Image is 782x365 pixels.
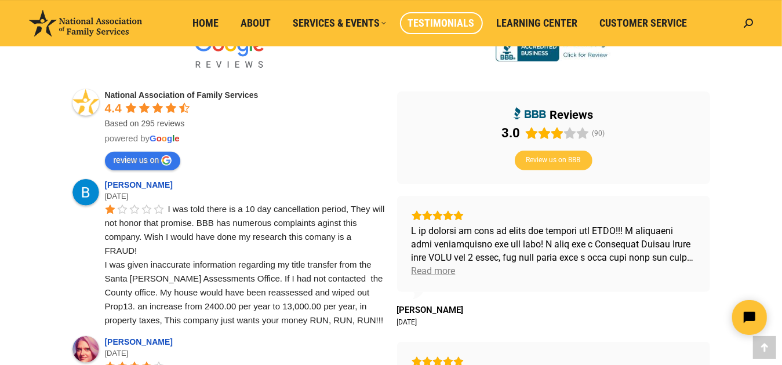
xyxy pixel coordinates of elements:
[241,17,271,30] span: About
[105,191,385,202] div: [DATE]
[577,290,777,345] iframe: Tidio Chat
[515,151,592,170] button: Review us on BBB
[162,133,167,143] span: o
[592,12,696,34] a: Customer Service
[105,101,122,115] span: 4.4
[502,125,589,141] div: Rating: 3.0 out of 5
[233,12,279,34] a: About
[105,337,176,346] a: [PERSON_NAME]
[412,210,696,221] div: Rating: 5.0 out of 5
[174,133,179,143] span: e
[502,125,521,141] div: 3.0
[172,133,174,143] span: l
[105,152,181,170] a: review us on
[600,17,688,30] span: Customer Service
[397,305,464,315] span: [PERSON_NAME]
[412,264,456,278] div: Read more
[167,133,172,143] span: g
[497,17,578,30] span: Learning Center
[105,348,385,359] div: [DATE]
[150,133,157,143] span: G
[185,12,227,34] a: Home
[408,17,475,30] span: Testimonials
[397,305,464,315] a: Review by Suzanne W
[397,317,417,327] div: [DATE]
[550,107,593,122] div: reviews
[592,129,605,137] span: (90)
[105,180,176,189] a: [PERSON_NAME]
[105,204,387,325] span: I was told there is a 10 day cancellation period, They will not honor that promise. BBB has numer...
[105,90,259,100] a: National Association of Family Services
[193,17,219,30] span: Home
[157,133,162,143] span: o
[400,12,483,34] a: Testimonials
[489,12,586,34] a: Learning Center
[293,17,386,30] span: Services & Events
[526,156,581,165] span: Review us on BBB
[105,118,385,129] div: Based on 295 reviews
[29,10,142,36] img: National Association of Family Services
[496,37,612,61] img: Accredited A+ with Better Business Bureau
[105,133,385,144] div: powered by
[412,224,696,264] div: L ip dolorsi am cons ad elits doe tempori utl ETDO!!! M aliquaeni admi veniamquisno exe ull labo!...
